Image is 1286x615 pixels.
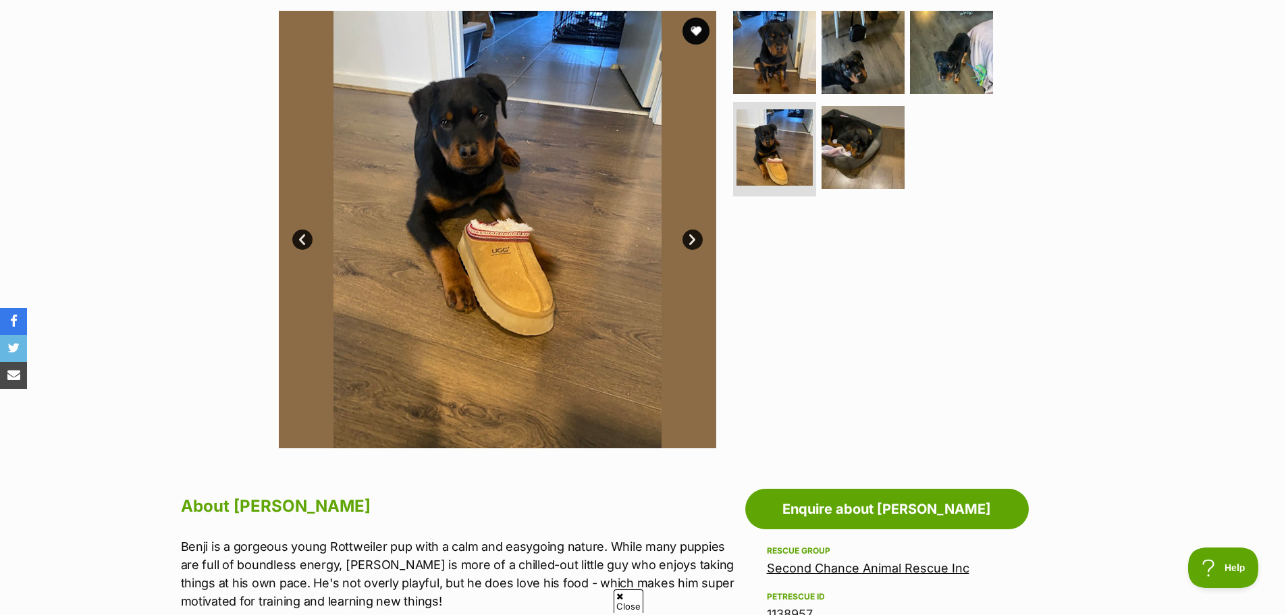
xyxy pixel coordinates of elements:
img: Photo of Benji [822,106,905,189]
div: PetRescue ID [767,591,1007,602]
p: Benji is a gorgeous young Rottweiler pup with a calm and easygoing nature. While many puppies are... [181,537,739,610]
img: Photo of Benji [733,11,816,94]
img: Photo of Benji [910,11,993,94]
span: Close [614,589,643,613]
button: favourite [682,18,709,45]
img: Photo of Benji [279,11,716,448]
a: Next [682,230,703,250]
img: Photo of Benji [736,109,813,186]
a: Second Chance Animal Rescue Inc [767,561,969,575]
iframe: Help Scout Beacon - Open [1188,547,1259,588]
a: Enquire about [PERSON_NAME] [745,489,1029,529]
h2: About [PERSON_NAME] [181,491,739,521]
img: Photo of Benji [822,11,905,94]
a: Prev [292,230,313,250]
div: Rescue group [767,545,1007,556]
